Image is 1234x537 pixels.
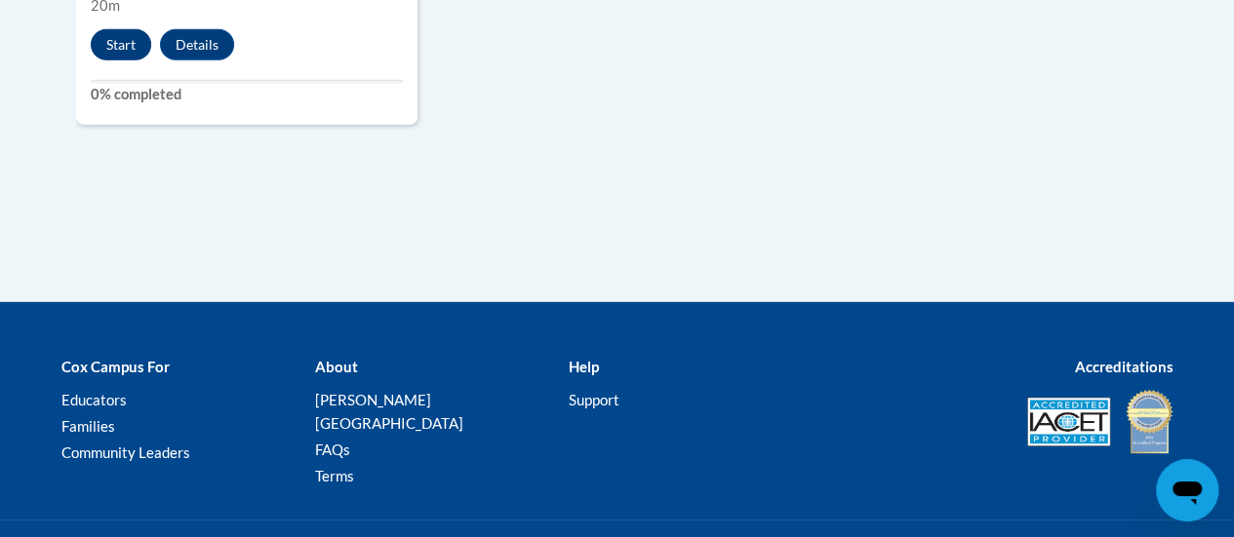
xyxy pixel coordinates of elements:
b: Accreditations [1075,358,1174,375]
b: Help [568,358,598,375]
button: Start [91,29,151,60]
label: 0% completed [91,84,403,105]
button: Details [160,29,234,60]
a: Community Leaders [61,443,190,461]
a: Terms [314,467,353,484]
a: [PERSON_NAME][GEOGRAPHIC_DATA] [314,391,462,432]
iframe: Button to launch messaging window [1156,459,1218,521]
img: IDA® Accredited [1125,388,1174,456]
img: Accredited IACET® Provider [1027,398,1110,446]
b: Cox Campus For [61,358,170,375]
a: Support [568,391,618,408]
b: About [314,358,357,375]
a: Educators [61,391,127,408]
a: Families [61,417,115,435]
a: FAQs [314,441,349,458]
